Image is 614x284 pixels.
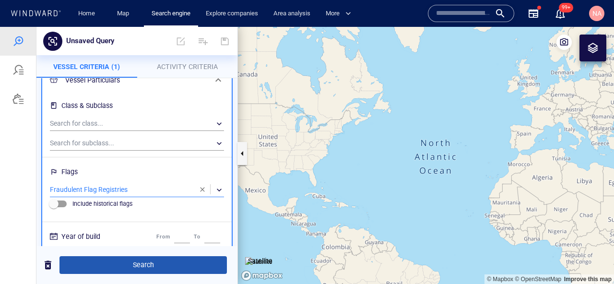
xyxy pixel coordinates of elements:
h6: Vessel Particulars [65,47,207,59]
span: Activity Criteria [157,36,218,44]
a: Map [113,5,136,22]
span: NA [592,10,602,17]
p: Satellite [248,228,272,240]
button: Search [59,229,227,247]
div: Notification center [555,8,566,19]
div: Vessel Particulars [42,38,232,69]
span: Vessel Criteria (1) [53,36,120,44]
span: More [326,8,351,19]
div: Flags [59,137,80,153]
button: Unsaved Query [62,5,118,24]
span: From [156,207,170,213]
button: NA [587,4,606,23]
p: Unsaved Query [66,8,114,21]
a: Explore companies [202,5,262,22]
div: Class & Subclass [59,71,115,87]
button: 99+ [549,2,572,25]
button: More [322,5,359,22]
span: To [194,207,201,213]
p: Include historical flags [72,173,132,181]
a: Mapbox logo [241,243,283,254]
a: OpenStreetMap [515,249,561,256]
span: Search [67,232,219,244]
a: Area analysis [270,5,314,22]
a: Map feedback [564,249,612,256]
a: Search engine [148,5,194,22]
button: Map [109,5,140,22]
button: Home [71,5,102,22]
a: Mapbox [487,249,513,256]
iframe: Chat [573,241,607,277]
a: Home [74,5,99,22]
div: Year of build [59,202,102,218]
span: 99+ [559,3,573,12]
img: satellite [245,230,272,240]
span: Edit [170,3,191,26]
